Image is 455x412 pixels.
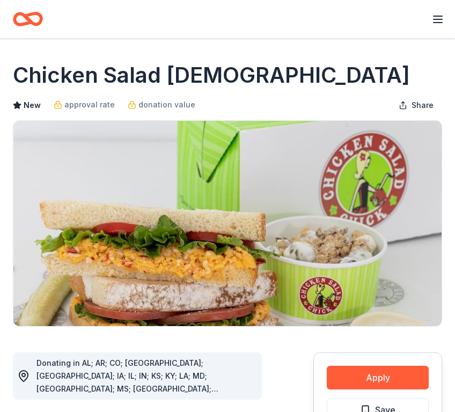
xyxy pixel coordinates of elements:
a: approval rate [54,98,115,111]
span: Share [412,99,434,112]
a: Home [13,6,43,32]
span: donation value [138,98,195,111]
img: Image for Chicken Salad Chick [13,121,442,326]
button: Apply [327,366,429,389]
span: New [24,99,41,112]
a: donation value [128,98,195,111]
button: Share [390,95,442,116]
span: approval rate [64,98,115,111]
h1: Chicken Salad [DEMOGRAPHIC_DATA] [13,60,410,90]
